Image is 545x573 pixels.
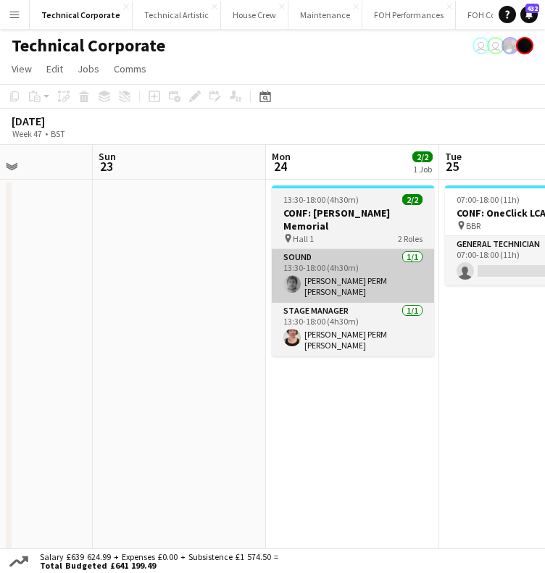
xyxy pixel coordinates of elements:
span: 2 Roles [398,233,423,244]
span: Hall 1 [293,233,314,244]
span: 07:00-18:00 (11h) [457,194,520,205]
h3: CONF: [PERSON_NAME] Memorial [272,206,434,233]
app-user-avatar: Liveforce Admin [487,37,504,54]
div: BST [51,128,65,139]
span: 25 [443,158,462,175]
a: View [6,59,38,78]
span: BBR [466,220,480,231]
app-user-avatar: Zubair PERM Dhalla [502,37,519,54]
span: 2/2 [402,194,423,205]
button: Technical Artistic [133,1,221,29]
button: FOH Conferences [456,1,544,29]
span: Total Budgeted £641 199.49 [40,561,278,570]
span: Jobs [78,62,99,75]
span: 24 [270,158,291,175]
span: Week 47 [9,128,45,139]
a: 432 [520,6,538,23]
app-card-role: Stage Manager1/113:30-18:00 (4h30m)[PERSON_NAME] PERM [PERSON_NAME] [272,303,434,356]
div: 1 Job [413,164,432,175]
span: Edit [46,62,63,75]
button: Maintenance [288,1,362,29]
div: Salary £639 624.99 + Expenses £0.00 + Subsistence £1 574.50 = [31,553,281,570]
span: 432 [525,4,539,13]
span: Sun [99,150,116,163]
span: Comms [114,62,146,75]
button: FOH Performances [362,1,456,29]
span: Mon [272,150,291,163]
span: 13:30-18:00 (4h30m) [283,194,359,205]
button: House Crew [221,1,288,29]
span: 2/2 [412,151,433,162]
app-user-avatar: Gabrielle Barr [516,37,533,54]
a: Edit [41,59,69,78]
app-user-avatar: Visitor Services [473,37,490,54]
div: [DATE] [12,114,99,128]
span: 23 [96,158,116,175]
app-job-card: 13:30-18:00 (4h30m)2/2CONF: [PERSON_NAME] Memorial Hall 12 RolesSound1/113:30-18:00 (4h30m)[PERSO... [272,185,434,356]
span: View [12,62,32,75]
a: Jobs [72,59,105,78]
a: Comms [108,59,152,78]
span: Tue [445,150,462,163]
button: Technical Corporate [30,1,133,29]
h1: Technical Corporate [12,35,165,57]
app-card-role: Sound1/113:30-18:00 (4h30m)[PERSON_NAME] PERM [PERSON_NAME] [272,249,434,303]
